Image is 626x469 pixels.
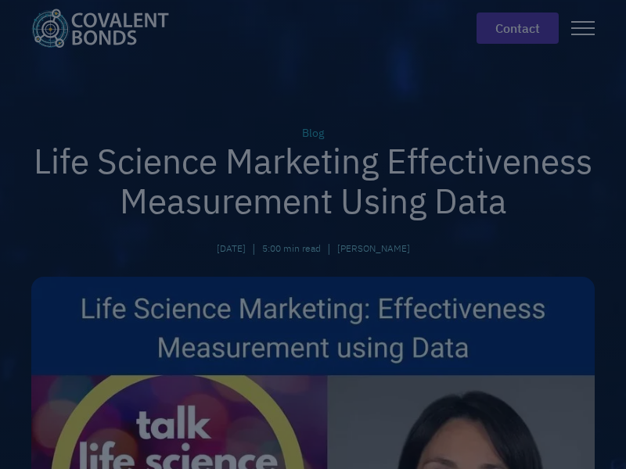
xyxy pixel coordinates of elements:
[477,13,559,44] a: contact
[31,125,595,141] div: Blog
[31,9,182,48] a: home
[217,242,246,256] div: [DATE]
[31,141,595,220] h1: Life Science Marketing Effectiveness Measurement Using Data
[31,9,169,48] img: Covalent Bonds White / Teal Logo
[337,242,410,256] a: [PERSON_NAME]
[262,242,321,256] div: 5:00 min read
[327,239,331,258] div: |
[252,239,256,258] div: |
